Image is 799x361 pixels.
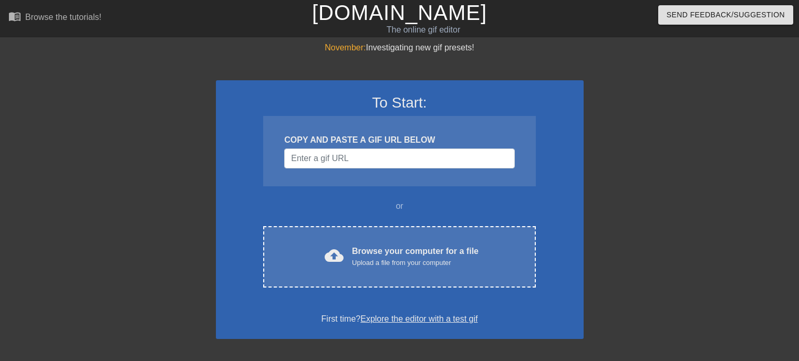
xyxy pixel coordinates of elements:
div: or [243,200,556,213]
a: Explore the editor with a test gif [360,314,478,323]
h3: To Start: [230,94,570,112]
div: Browse the tutorials! [25,13,101,22]
div: Upload a file from your computer [352,258,479,268]
div: Browse your computer for a file [352,245,479,268]
a: Browse the tutorials! [8,10,101,26]
div: The online gif editor [272,24,575,36]
input: Username [284,148,514,168]
button: Send Feedback/Suggestion [658,5,793,25]
span: Send Feedback/Suggestion [667,8,785,22]
span: cloud_upload [325,246,344,265]
span: November: [325,43,366,52]
span: menu_book [8,10,21,23]
a: [DOMAIN_NAME] [312,1,487,24]
div: Investigating new gif presets! [216,41,584,54]
div: COPY AND PASTE A GIF URL BELOW [284,134,514,146]
div: First time? [230,313,570,325]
